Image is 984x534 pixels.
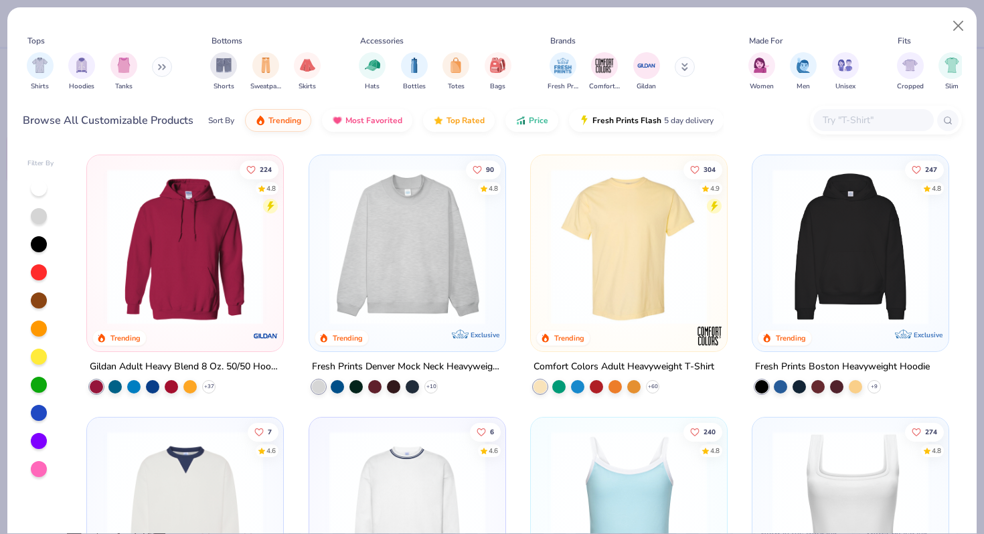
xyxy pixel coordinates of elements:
[548,82,578,92] span: Fresh Prints
[790,52,817,92] div: filter for Men
[253,323,280,349] img: Gildan logo
[589,52,620,92] button: filter button
[490,58,505,73] img: Bags Image
[550,35,576,47] div: Brands
[214,82,234,92] span: Shorts
[322,109,412,132] button: Most Favorited
[332,115,343,126] img: most_fav.gif
[750,82,774,92] span: Women
[821,112,924,128] input: Try "T-Shirt"
[932,183,941,193] div: 4.8
[208,114,234,126] div: Sort By
[938,52,965,92] div: filter for Slim
[469,423,500,442] button: Like
[266,446,276,456] div: 4.6
[423,109,495,132] button: Top Rated
[710,446,720,456] div: 4.8
[589,82,620,92] span: Comfort Colors
[210,52,237,92] button: filter button
[212,35,242,47] div: Bottoms
[553,56,573,76] img: Fresh Prints Image
[488,446,497,456] div: 4.6
[448,82,465,92] span: Totes
[485,52,511,92] div: filter for Bags
[748,52,775,92] button: filter button
[938,52,965,92] button: filter button
[925,429,937,436] span: 274
[749,35,783,47] div: Made For
[110,52,137,92] div: filter for Tanks
[448,58,463,73] img: Totes Image
[258,58,273,73] img: Sweatpants Image
[529,115,548,126] span: Price
[905,160,944,179] button: Like
[74,58,89,73] img: Hoodies Image
[250,52,281,92] button: filter button
[897,82,924,92] span: Cropped
[110,52,137,92] button: filter button
[766,169,935,325] img: 91acfc32-fd48-4d6b-bdad-a4c1a30ac3fc
[255,115,266,126] img: trending.gif
[796,58,811,73] img: Men Image
[704,166,716,173] span: 304
[442,52,469,92] div: filter for Totes
[594,56,614,76] img: Comfort Colors Image
[683,160,722,179] button: Like
[485,166,493,173] span: 90
[260,166,272,173] span: 224
[664,113,714,128] span: 5 day delivery
[446,115,485,126] span: Top Rated
[27,52,54,92] button: filter button
[633,52,660,92] button: filter button
[925,166,937,173] span: 247
[245,109,311,132] button: Trending
[294,52,321,92] button: filter button
[312,359,503,375] div: Fresh Prints Denver Mock Neck Heavyweight Sweatshirt
[240,160,278,179] button: Like
[748,52,775,92] div: filter for Women
[204,383,214,391] span: + 37
[548,52,578,92] button: filter button
[902,58,918,73] img: Cropped Image
[465,160,500,179] button: Like
[492,169,661,325] img: a90f7c54-8796-4cb2-9d6e-4e9644cfe0fe
[914,331,942,339] span: Exclusive
[832,52,859,92] button: filter button
[68,52,95,92] button: filter button
[945,58,959,73] img: Slim Image
[837,58,853,73] img: Unisex Image
[710,183,720,193] div: 4.9
[32,58,48,73] img: Shirts Image
[946,13,971,39] button: Close
[323,169,492,325] img: f5d85501-0dbb-4ee4-b115-c08fa3845d83
[426,383,436,391] span: + 10
[100,169,270,325] img: 01756b78-01f6-4cc6-8d8a-3c30c1a0c8ac
[216,58,232,73] img: Shorts Image
[489,429,493,436] span: 6
[569,109,724,132] button: Fresh Prints Flash5 day delivery
[755,359,930,375] div: Fresh Prints Boston Heavyweight Hoodie
[897,52,924,92] button: filter button
[647,383,657,391] span: + 60
[68,52,95,92] div: filter for Hoodies
[534,359,714,375] div: Comfort Colors Adult Heavyweight T-Shirt
[544,169,714,325] img: 029b8af0-80e6-406f-9fdc-fdf898547912
[485,52,511,92] button: filter button
[90,359,280,375] div: Gildan Adult Heavy Blend 8 Oz. 50/50 Hooded Sweatshirt
[27,52,54,92] div: filter for Shirts
[360,35,404,47] div: Accessories
[250,52,281,92] div: filter for Sweatpants
[69,82,94,92] span: Hoodies
[401,52,428,92] div: filter for Bottles
[248,423,278,442] button: Like
[835,82,855,92] span: Unisex
[932,446,941,456] div: 4.8
[300,58,315,73] img: Skirts Image
[505,109,558,132] button: Price
[490,82,505,92] span: Bags
[797,82,810,92] span: Men
[407,58,422,73] img: Bottles Image
[633,52,660,92] div: filter for Gildan
[268,115,301,126] span: Trending
[299,82,316,92] span: Skirts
